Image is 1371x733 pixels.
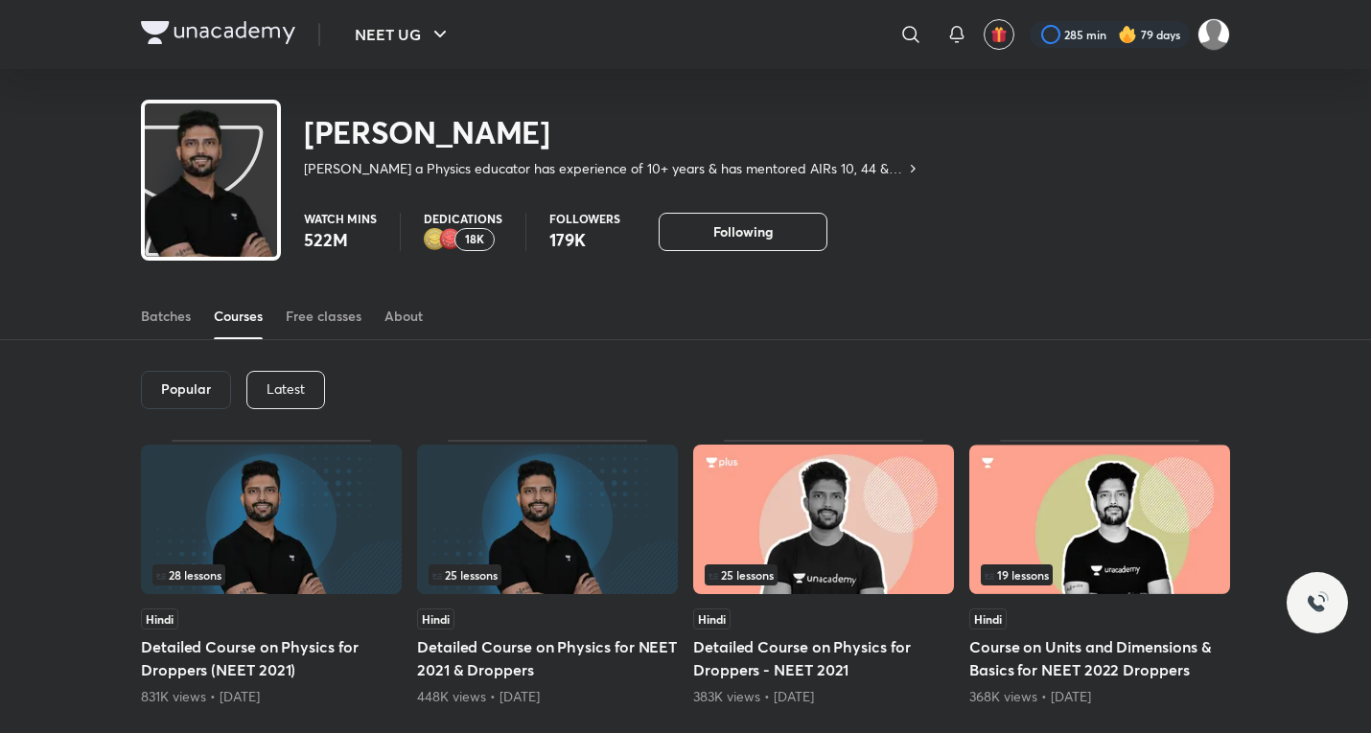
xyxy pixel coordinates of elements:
a: Company Logo [141,21,295,49]
span: Hindi [417,608,454,630]
img: avatar [990,26,1008,43]
a: About [384,293,423,339]
div: 448K views • 4 years ago [417,687,678,706]
div: Batches [141,307,191,326]
div: 831K views • 4 years ago [141,687,402,706]
div: infocontainer [152,564,390,585]
img: Thumbnail [417,445,678,594]
a: Free classes [286,293,361,339]
img: Thumbnail [969,445,1230,594]
p: Watch mins [304,213,377,224]
div: infosection [429,564,666,585]
div: Course on Units and Dimensions & Basics for NEET 2022 Droppers [969,440,1230,706]
div: infosection [705,564,942,585]
div: Courses [214,307,263,326]
p: Dedications [424,213,502,224]
span: 25 lessons [709,569,774,581]
span: 19 lessons [985,569,1049,581]
div: Free classes [286,307,361,326]
span: Following [713,222,773,241]
div: left [152,564,390,585]
h5: Detailed Course on Physics for Droppers (NEET 2021) [141,635,402,681]
a: Batches [141,293,191,339]
span: 28 lessons [156,569,221,581]
h6: Popular [161,381,211,397]
div: infocontainer [429,564,666,585]
p: 179K [549,228,620,251]
h5: Detailed Course on Physics for NEET 2021 & Droppers [417,635,678,681]
img: class [145,107,277,298]
p: 18K [465,233,484,246]
img: Thumbnail [141,445,402,594]
p: [PERSON_NAME] a Physics educator has experience of 10+ years & has mentored AIRs 10, 44 & many mo... [304,159,905,178]
img: ttu [1306,591,1329,614]
button: NEET UG [343,15,463,54]
h5: Detailed Course on Physics for Droppers - NEET 2021 [693,635,954,681]
img: Thumbnail [693,445,954,594]
div: infosection [152,564,390,585]
h2: [PERSON_NAME] [304,113,920,151]
img: streak [1118,25,1137,44]
p: Followers [549,213,620,224]
span: Hindi [693,608,731,630]
div: About [384,307,423,326]
div: 368K views • 3 years ago [969,687,1230,706]
button: Following [659,213,827,251]
span: 25 lessons [432,569,498,581]
div: 383K views • 4 years ago [693,687,954,706]
div: infocontainer [981,564,1219,585]
p: 522M [304,228,377,251]
div: left [429,564,666,585]
div: Detailed Course on Physics for NEET 2021 & Droppers [417,440,678,706]
a: Courses [214,293,263,339]
div: Detailed Course on Physics for Droppers (NEET 2021) [141,440,402,706]
div: Detailed Course on Physics for Droppers - NEET 2021 [693,440,954,706]
div: left [705,564,942,585]
h5: Course on Units and Dimensions & Basics for NEET 2022 Droppers [969,635,1230,681]
p: Latest [267,381,305,397]
div: infocontainer [705,564,942,585]
div: infosection [981,564,1219,585]
div: left [981,564,1219,585]
img: Company Logo [141,21,295,44]
span: Hindi [141,608,178,630]
span: Hindi [969,608,1007,630]
button: avatar [984,19,1014,50]
img: educator badge2 [424,228,447,251]
img: educator badge1 [439,228,462,251]
img: Kushagra Singh [1197,18,1230,51]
